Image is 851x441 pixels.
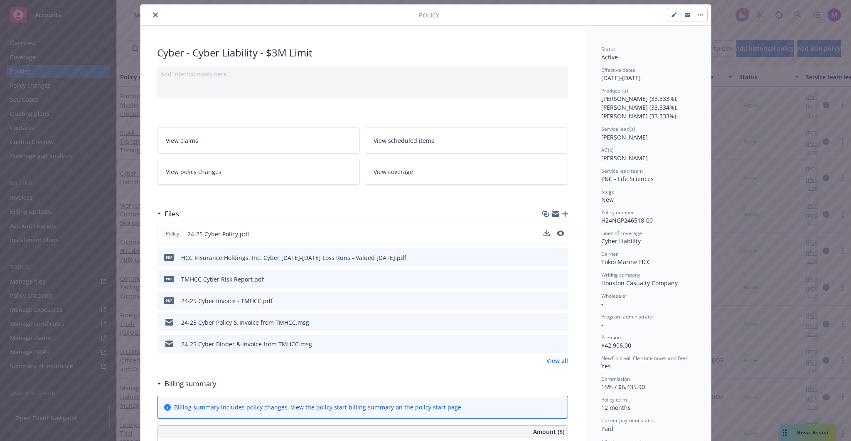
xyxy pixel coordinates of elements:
[164,230,181,238] span: Policy
[601,216,653,224] span: H24NGP246518-00
[365,127,568,154] a: View scheduled items
[601,313,654,320] span: Program administrator
[601,196,614,203] span: New
[374,136,434,145] span: View scheduled items
[164,297,174,304] span: pdf
[557,296,565,305] button: preview file
[157,378,216,389] div: Billing summary
[157,159,360,185] a: View policy changes
[150,10,160,20] button: close
[157,46,568,60] div: Cyber - Cyber Liability - $3M Limit
[181,296,273,305] div: 24-25 Cyber Invoice - TMHCC.pdf
[181,318,309,327] div: 24-25 Cyber Policy & Invoice from TMHCC.msg
[601,125,635,132] span: Service lead(s)
[601,271,640,278] span: Writing company
[601,209,634,216] span: Policy number
[544,230,550,238] button: download file
[544,340,551,348] button: download file
[160,70,565,78] div: Add internal notes here...
[601,258,651,266] span: Tokio Marine HCC
[601,53,618,61] span: Active
[557,230,564,238] button: preview file
[181,275,264,284] div: TMHCC Cyber Risk Report.pdf
[164,254,174,260] span: pdf
[601,95,679,120] span: [PERSON_NAME] (33.333%), [PERSON_NAME] (33.334%), [PERSON_NAME] (33.333%)
[601,417,655,424] span: Carrier payment status
[601,383,645,391] span: 15% / $6,435.90
[544,318,551,327] button: download file
[181,340,312,348] div: 24-25 Cyber Binder & Invoice from TMHCC.msg
[419,11,439,20] span: Policy
[601,66,694,82] div: [DATE] - [DATE]
[601,188,615,195] span: Stage
[601,404,631,412] span: 12 months
[544,275,551,284] button: download file
[601,300,603,308] span: -
[165,208,179,219] h3: Files
[546,356,568,365] a: View all
[601,362,611,370] span: Yes
[601,167,643,174] span: Service lead team
[601,250,618,257] span: Carrier
[601,355,688,362] span: Newfront will file state taxes and fees
[601,292,627,299] span: Wholesaler
[601,154,648,162] span: [PERSON_NAME]
[601,334,622,341] span: Premium
[601,375,630,382] span: Commission
[601,133,648,141] span: [PERSON_NAME]
[557,318,565,327] button: preview file
[557,253,565,262] button: preview file
[601,279,678,287] span: Houston Casualty Company
[557,340,565,348] button: preview file
[557,230,564,236] button: preview file
[544,253,551,262] button: download file
[601,230,642,237] span: Lines of coverage
[415,403,461,411] a: policy start page
[601,396,627,403] span: Policy term
[166,167,221,176] span: View policy changes
[181,253,406,262] div: HCC Insurance Holdings, Inc. Cyber [DATE]-[DATE] Loss Runs - Valued [DATE].pdf
[187,230,249,238] span: 24-25 Cyber Policy.pdf
[601,46,616,53] span: Status
[165,378,216,389] h3: Billing summary
[374,167,413,176] span: View coverage
[174,403,463,412] div: Billing summary includes policy changes. View the policy start billing summary on the .
[533,427,564,436] span: Amount ($)
[601,237,694,245] div: Cyber Liability
[601,341,631,349] span: $42,906.00
[601,87,628,94] span: Producer(s)
[601,147,614,154] span: AC(s)
[557,275,565,284] button: preview file
[601,321,603,328] span: -
[157,208,179,219] div: Files
[601,175,654,183] span: P&C - Life Sciences
[166,136,198,145] span: View claims
[157,127,360,154] a: View claims
[544,296,551,305] button: download file
[164,276,174,282] span: pdf
[601,425,613,433] span: Paid
[365,159,568,185] a: View coverage
[601,66,635,73] span: Effective dates
[544,230,550,236] button: download file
